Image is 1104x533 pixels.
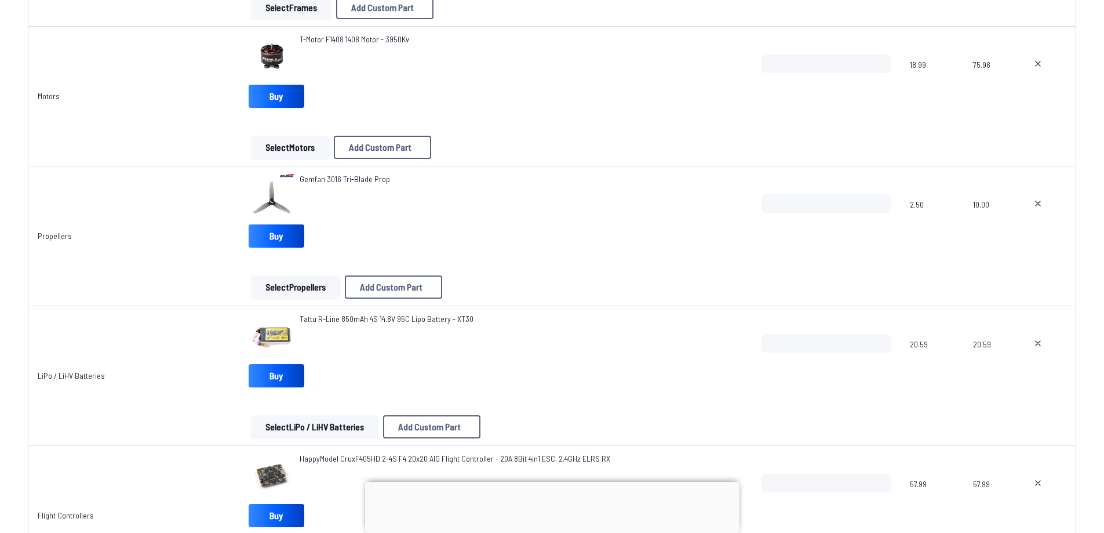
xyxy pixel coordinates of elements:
[249,34,295,80] img: image
[249,364,304,387] a: Buy
[910,194,954,250] span: 2.50
[251,275,340,299] button: SelectPropellers
[300,34,409,45] a: T-Motor F1408 1408 Motor - 3950Kv
[351,3,414,12] span: Add Custom Part
[300,453,610,465] a: HappyModel CruxF405HD 2-4S F4 20x20 AIO Flight Controller - 20A 8Bit 4in1 ESC, 2.4GHz ELRS RX
[910,474,954,530] span: 57.99
[973,194,1005,250] span: 10.00
[365,482,739,530] iframe: Advertisement
[300,314,473,324] span: Tattu R-Line 850mAh 4S 14.8V 95C Lipo Battery - XT30
[249,415,381,438] a: SelectLiPo / LiHV Batteries
[251,415,378,438] button: SelectLiPo / LiHV Batteries
[38,371,105,380] a: LiPo / LiHV Batteries
[300,454,610,463] span: HappyModel CruxF405HD 2-4S F4 20x20 AIO Flight Controller - 20A 8Bit 4in1 ESC, 2.4GHz ELRS RX
[38,510,94,520] a: Flight Controllers
[251,136,329,159] button: SelectMotors
[973,334,1005,390] span: 20.59
[383,415,480,438] button: Add Custom Part
[249,224,304,248] a: Buy
[349,143,411,152] span: Add Custom Part
[300,313,473,325] a: Tattu R-Line 850mAh 4S 14.8V 95C Lipo Battery - XT30
[38,231,72,241] a: Propellers
[38,91,60,101] a: Motors
[249,173,295,220] img: image
[249,275,343,299] a: SelectPropellers
[334,136,431,159] button: Add Custom Part
[300,34,409,44] span: T-Motor F1408 1408 Motor - 3950Kv
[910,55,954,110] span: 18.99
[973,55,1005,110] span: 75.96
[973,474,1005,530] span: 57.99
[345,275,442,299] button: Add Custom Part
[300,173,390,185] a: Gemfan 3016 Tri-Blade Prop
[398,422,461,432] span: Add Custom Part
[249,504,304,527] a: Buy
[249,453,295,499] img: image
[249,313,295,360] img: image
[360,282,422,292] span: Add Custom Part
[249,85,304,108] a: Buy
[249,136,331,159] a: SelectMotors
[300,174,390,184] span: Gemfan 3016 Tri-Blade Prop
[910,334,954,390] span: 20.59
